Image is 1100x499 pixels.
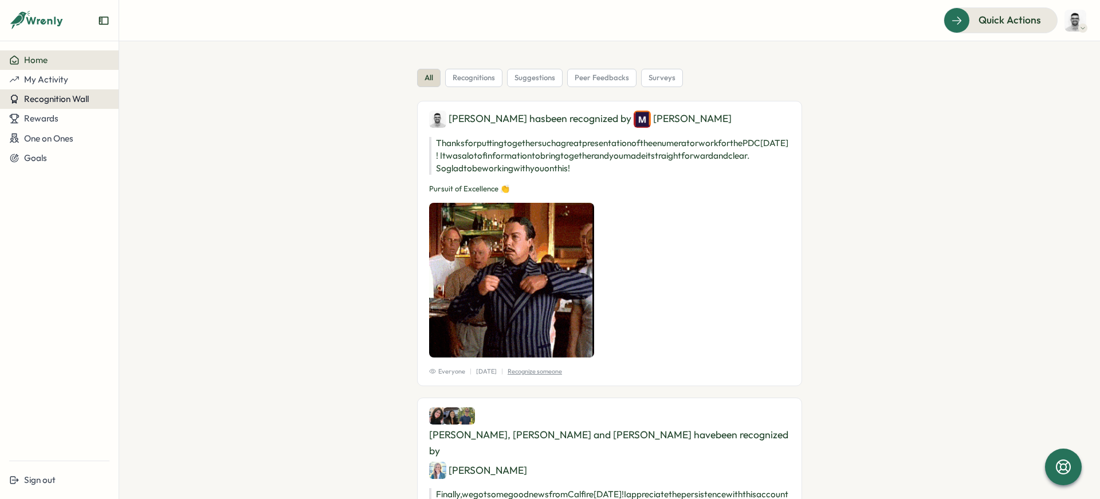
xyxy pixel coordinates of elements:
p: Recognize someone [508,367,562,376]
p: Pursuit of Excellence 👏 [429,184,790,194]
span: Goals [24,152,47,163]
img: Kyle Peterson [429,111,446,128]
img: Melanie Barker [634,111,651,128]
span: recognitions [453,73,495,83]
span: Rewards [24,113,58,124]
img: Emily Rowe [429,407,446,425]
div: [PERSON_NAME] has been recognized by [429,111,790,128]
span: Home [24,54,48,65]
span: all [425,73,433,83]
span: Quick Actions [979,13,1041,27]
p: Thanks for putting together such a great presentation of the enumerator work for the PDC [DATE]! ... [429,137,790,175]
img: Bonnie Goode [429,462,446,479]
p: | [470,367,472,376]
span: peer feedbacks [575,73,629,83]
span: surveys [649,73,675,83]
p: | [501,367,503,376]
span: Sign out [24,474,56,485]
button: Quick Actions [944,7,1058,33]
div: [PERSON_NAME] [634,111,732,128]
span: Recognition Wall [24,93,89,104]
span: Everyone [429,367,465,376]
span: One on Ones [24,133,73,144]
img: Ashley Jessen [443,407,461,425]
button: Expand sidebar [98,15,109,26]
span: suggestions [514,73,555,83]
span: My Activity [24,74,68,85]
img: Chad Brokaw [458,407,475,425]
img: Kyle Peterson [1064,10,1086,32]
div: [PERSON_NAME], [PERSON_NAME] and [PERSON_NAME] have been recognized by [429,407,790,479]
div: [PERSON_NAME] [429,462,527,479]
img: Recognition Image [429,203,594,357]
p: [DATE] [476,367,497,376]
